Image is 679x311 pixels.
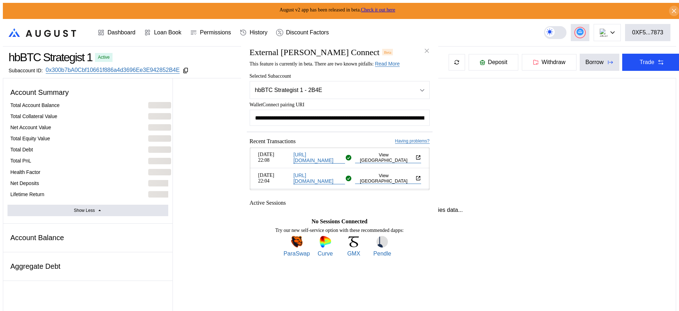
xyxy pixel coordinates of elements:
[46,67,180,74] a: 0x300b7bA0Cbf10661f886a4d3696Ee3E942852B4E
[275,227,404,233] span: Try our new self-service option with these recommended dapps:
[9,68,43,73] div: Subaccount ID:
[10,146,33,153] div: Total Debt
[286,29,329,36] div: Discount Factors
[373,250,391,257] span: Pendle
[355,172,421,183] button: View [GEOGRAPHIC_DATA]
[108,29,135,36] div: Dashboard
[340,236,367,257] a: GMXGMX
[10,191,44,198] div: Lifetime Return
[293,151,345,163] a: [URL][DOMAIN_NAME]
[361,7,395,13] a: Check it out here
[10,102,60,108] div: Total Account Balance
[347,250,360,257] span: GMX
[8,231,168,245] div: Account Balance
[312,236,339,257] a: CurveCurve
[9,51,92,64] div: hbBTC Strategist 1
[250,29,268,36] div: History
[8,259,168,273] div: Aggregate Debt
[10,169,40,175] div: Health Factor
[355,152,421,163] a: View [GEOGRAPHIC_DATA]
[250,199,286,206] span: Active Sessions
[98,55,110,60] div: Active
[258,172,291,184] span: [DATE] 22:04
[311,218,367,224] span: No Sessions Connected
[154,29,181,36] div: Loan Book
[250,81,430,99] button: Open menu
[284,236,310,257] a: ParaSwapParaSwap
[376,236,388,247] img: Pendle
[10,124,51,131] div: Net Account Value
[10,135,50,142] div: Total Equity Value
[369,236,395,257] a: PendlePendle
[293,172,345,184] a: [URL][DOMAIN_NAME]
[632,29,663,36] div: 0XF5...7873
[74,208,95,213] div: Show Less
[355,152,421,162] button: View [GEOGRAPHIC_DATA]
[291,236,303,247] img: ParaSwap
[10,157,31,164] div: Total PnL
[382,49,393,55] div: Beta
[348,236,359,247] img: GMX
[280,7,395,13] span: August v2 app has been released in beta.
[395,139,430,144] a: Having problems?
[541,59,565,65] span: Withdraw
[250,73,430,79] span: Selected Subaccount
[640,59,654,65] div: Trade
[250,61,400,66] span: This feature is currently in beta. There are two known pitfalls:
[250,138,296,144] span: Recent Transactions
[421,45,433,57] button: close modal
[318,250,333,257] span: Curve
[585,59,604,65] div: Borrow
[258,152,291,163] span: [DATE] 22:08
[488,59,507,65] span: Deposit
[250,102,430,107] span: WalletConnect pairing URI
[10,180,39,186] div: Net Deposits
[600,29,608,37] img: chain logo
[250,47,380,57] h2: External [PERSON_NAME] Connect
[284,250,310,257] span: ParaSwap
[200,29,231,36] div: Permissions
[375,60,400,67] a: Read More
[320,236,331,247] img: Curve
[255,87,406,93] div: hbBTC Strategist 1 - 2B4E
[10,113,57,120] div: Total Collateral Value
[8,86,168,99] div: Account Summary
